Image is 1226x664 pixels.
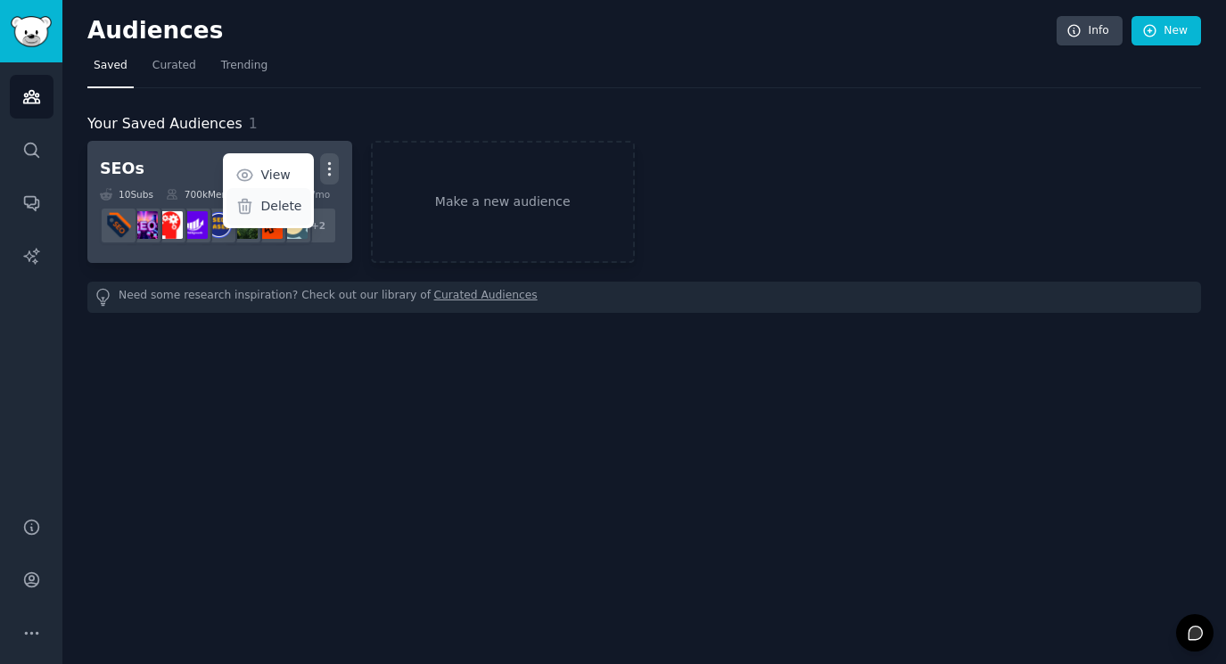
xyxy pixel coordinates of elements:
[434,288,538,307] a: Curated Audiences
[1057,16,1123,46] a: Info
[11,16,52,47] img: GummySearch logo
[152,58,196,74] span: Curated
[87,17,1057,45] h2: Audiences
[180,211,208,239] img: seogrowth
[100,158,144,180] div: SEOs
[94,58,128,74] span: Saved
[87,52,134,88] a: Saved
[87,282,1201,313] div: Need some research inspiration? Check out our library of
[221,58,267,74] span: Trending
[300,207,337,244] div: + 2
[215,52,274,88] a: Trending
[87,113,243,135] span: Your Saved Audiences
[166,188,251,201] div: 700k Members
[249,115,258,132] span: 1
[146,52,202,88] a: Curated
[100,188,153,201] div: 10 Sub s
[260,166,290,184] p: View
[1131,16,1201,46] a: New
[371,141,636,263] a: Make a new audience
[87,141,352,263] a: SEOsViewDelete10Subs700kMembers2.09% /mo+2The_SEOGoogleSearchConsoleLocal_SEOSEO_casesseogrowthTe...
[105,211,133,239] img: bigseo
[205,211,233,239] img: SEO_cases
[226,157,311,194] a: View
[155,211,183,239] img: TechSEO
[130,211,158,239] img: SEO_Digital_Marketing
[260,197,301,216] p: Delete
